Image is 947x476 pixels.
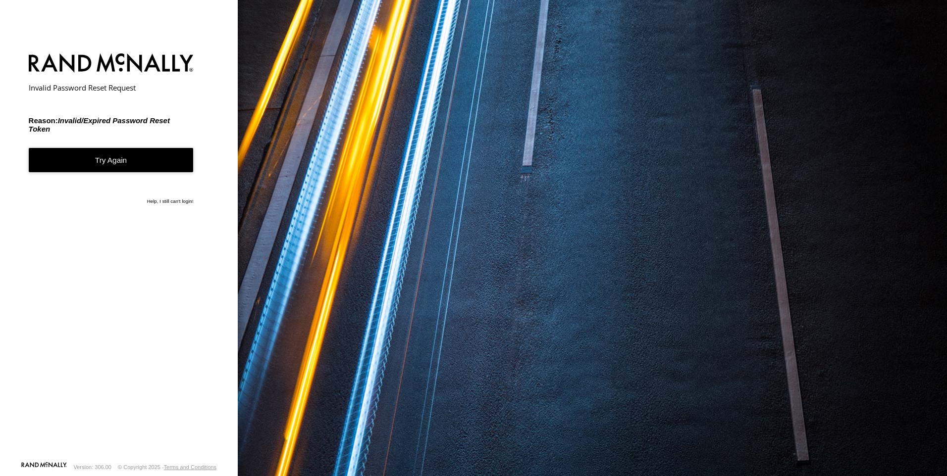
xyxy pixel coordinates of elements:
div: Version: 306.00 [74,464,111,470]
h2: Invalid Password Reset Request [29,83,194,93]
a: Visit our Website [21,462,67,472]
em: Invalid/Expired Password Reset Token [29,116,170,133]
div: © Copyright 2025 - [118,464,216,470]
a: Terms and Conditions [164,464,216,470]
a: Help, I still can't login! [147,198,194,206]
h3: Reason: [29,116,194,133]
img: Rand McNally [29,51,194,77]
a: Try Again [29,148,194,172]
